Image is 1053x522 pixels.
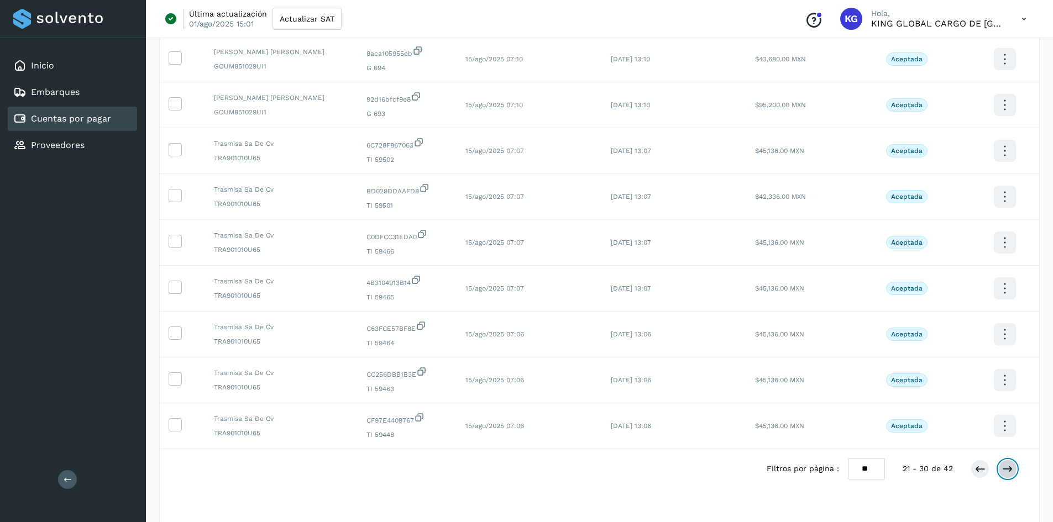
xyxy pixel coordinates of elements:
span: 15/ago/2025 07:10 [465,55,523,63]
span: 15/ago/2025 07:06 [465,330,524,338]
span: 15/ago/2025 07:07 [465,193,524,201]
span: [DATE] 13:07 [611,239,651,246]
span: Trasmisa Sa De Cv [214,230,349,240]
span: [DATE] 13:10 [611,55,650,63]
span: $45,136.00 MXN [755,422,804,430]
p: Aceptada [891,55,923,63]
span: TI 59448 [366,430,448,440]
p: Aceptada [891,101,923,109]
span: [DATE] 13:07 [611,284,651,292]
span: G 694 [366,63,448,73]
span: [DATE] 13:10 [611,101,650,109]
span: TI 59465 [366,292,448,302]
span: 6C728F867063 [366,137,448,150]
div: Embarques [8,80,137,104]
a: Proveedores [31,140,85,150]
span: 15/ago/2025 07:07 [465,147,524,155]
a: Embarques [31,87,80,97]
span: C63FCE57BF8E [366,320,448,334]
p: Aceptada [891,193,923,201]
a: Cuentas por pagar [31,113,111,124]
span: Actualizar SAT [280,15,334,23]
span: BD029DDAAFD8 [366,183,448,196]
span: Trasmisa Sa De Cv [214,322,349,332]
p: KING GLOBAL CARGO DE MEXICO [871,18,1004,29]
span: [DATE] 13:06 [611,330,651,338]
span: G 693 [366,109,448,119]
span: [DATE] 13:07 [611,147,651,155]
button: Actualizar SAT [273,8,342,30]
span: TI 59502 [366,155,448,165]
span: Trasmisa Sa De Cv [214,414,349,424]
span: $95,200.00 MXN [755,101,806,109]
span: [PERSON_NAME] [PERSON_NAME] [214,47,349,57]
span: Trasmisa Sa De Cv [214,276,349,286]
p: Aceptada [891,239,923,246]
p: Aceptada [891,376,923,384]
div: Proveedores [8,133,137,157]
span: [DATE] 13:07 [611,193,651,201]
span: $45,136.00 MXN [755,330,804,338]
span: TI 59501 [366,201,448,210]
span: $45,136.00 MXN [755,284,804,292]
span: 4B3104913B14 [366,275,448,288]
span: 15/ago/2025 07:10 [465,101,523,109]
div: Inicio [8,54,137,78]
span: $42,336.00 MXN [755,193,806,201]
span: TI 59466 [366,246,448,256]
span: TRA901010U65 [214,153,349,163]
span: Trasmisa Sa De Cv [214,139,349,149]
p: Última actualización [189,9,267,19]
span: [PERSON_NAME] [PERSON_NAME] [214,93,349,103]
span: TRA901010U65 [214,336,349,346]
span: 15/ago/2025 07:07 [465,239,524,246]
span: GOUM851029UI1 [214,107,349,117]
p: Aceptada [891,147,923,155]
span: 15/ago/2025 07:06 [465,376,524,384]
span: CF97E4409767 [366,412,448,425]
span: 15/ago/2025 07:06 [465,422,524,430]
span: TRA901010U65 [214,199,349,209]
span: TRA901010U65 [214,245,349,255]
span: TRA901010U65 [214,291,349,300]
a: Inicio [31,60,54,71]
span: $45,136.00 MXN [755,376,804,384]
p: Aceptada [891,330,923,338]
span: $45,136.00 MXN [755,239,804,246]
span: 92d16bfcf9e8 [366,91,448,104]
p: Aceptada [891,422,923,430]
span: TRA901010U65 [214,428,349,438]
p: Hola, [871,9,1004,18]
div: Cuentas por pagar [8,107,137,131]
span: Filtros por página : [767,463,839,474]
span: TI 59464 [366,338,448,348]
span: 21 - 30 de 42 [903,463,953,474]
span: Trasmisa Sa De Cv [214,184,349,194]
span: $45,136.00 MXN [755,147,804,155]
span: [DATE] 13:06 [611,376,651,384]
span: CC256DBB1B3E [366,366,448,379]
span: GOUM851029UI1 [214,61,349,71]
span: 8aca105955eb [366,45,448,59]
span: [DATE] 13:06 [611,422,651,430]
p: Aceptada [891,284,923,292]
span: 15/ago/2025 07:07 [465,284,524,292]
span: TI 59463 [366,384,448,394]
span: Trasmisa Sa De Cv [214,368,349,378]
p: 01/ago/2025 15:01 [189,19,254,29]
span: $43,680.00 MXN [755,55,806,63]
span: C0DFCC31EDA0 [366,229,448,242]
span: TRA901010U65 [214,382,349,392]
